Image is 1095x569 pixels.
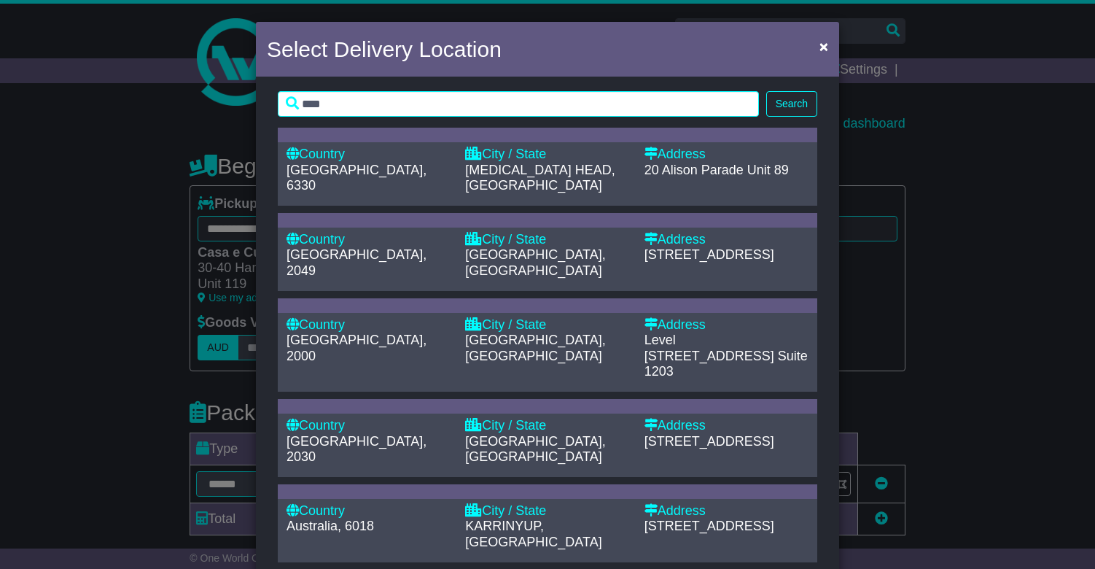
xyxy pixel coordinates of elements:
span: 20 Alison Parade [644,163,744,177]
span: Australia, 6018 [287,519,374,533]
h4: Select Delivery Location [267,33,502,66]
button: Close [812,31,835,61]
div: Address [644,503,808,519]
div: City / State [465,317,629,333]
div: Country [287,232,451,248]
span: Unit 89 [747,163,789,177]
span: [MEDICAL_DATA] HEAD, [GEOGRAPHIC_DATA] [465,163,615,193]
span: × [819,38,828,55]
div: Country [287,503,451,519]
div: City / State [465,418,629,434]
span: [GEOGRAPHIC_DATA], [GEOGRAPHIC_DATA] [465,333,605,363]
div: Address [644,418,808,434]
div: Country [287,147,451,163]
span: [STREET_ADDRESS] [644,434,774,449]
div: City / State [465,503,629,519]
span: [GEOGRAPHIC_DATA], 2000 [287,333,426,363]
span: Suite 1203 [644,349,808,379]
div: Country [287,418,451,434]
button: Search [766,91,817,117]
div: Address [644,232,808,248]
div: City / State [465,147,629,163]
div: Address [644,317,808,333]
span: [STREET_ADDRESS] [644,247,774,262]
span: [STREET_ADDRESS] [644,519,774,533]
span: [GEOGRAPHIC_DATA], [GEOGRAPHIC_DATA] [465,434,605,465]
span: [GEOGRAPHIC_DATA], 2049 [287,247,426,278]
span: [GEOGRAPHIC_DATA], 6330 [287,163,426,193]
div: Address [644,147,808,163]
span: [GEOGRAPHIC_DATA], [GEOGRAPHIC_DATA] [465,247,605,278]
div: City / State [465,232,629,248]
span: Level [STREET_ADDRESS] [644,333,774,363]
span: KARRINYUP, [GEOGRAPHIC_DATA] [465,519,601,549]
div: Country [287,317,451,333]
span: [GEOGRAPHIC_DATA], 2030 [287,434,426,465]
